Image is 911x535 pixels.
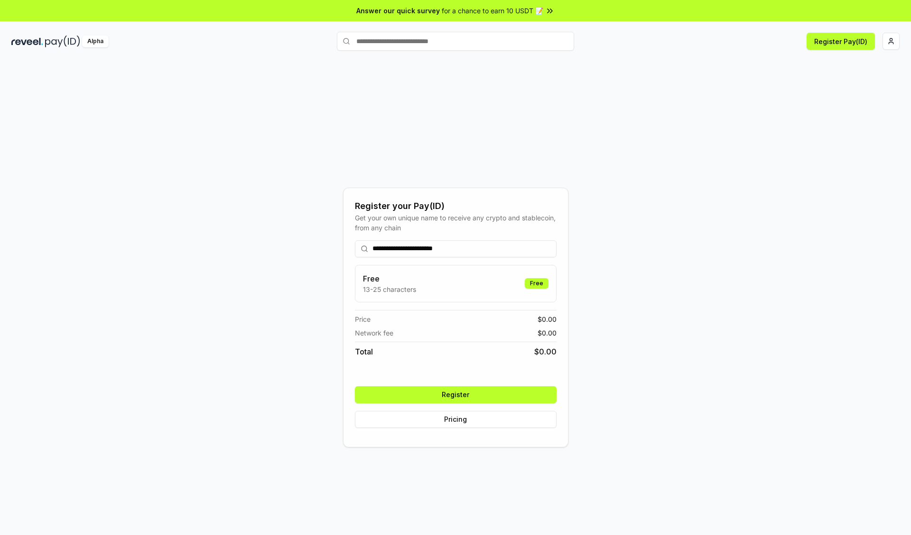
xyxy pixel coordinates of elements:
[355,346,373,357] span: Total
[355,213,557,233] div: Get your own unique name to receive any crypto and stablecoin, from any chain
[363,273,416,284] h3: Free
[356,6,440,16] span: Answer our quick survey
[363,284,416,294] p: 13-25 characters
[355,386,557,403] button: Register
[82,36,109,47] div: Alpha
[355,411,557,428] button: Pricing
[355,328,393,338] span: Network fee
[11,36,43,47] img: reveel_dark
[807,33,875,50] button: Register Pay(ID)
[45,36,80,47] img: pay_id
[538,314,557,324] span: $ 0.00
[534,346,557,357] span: $ 0.00
[442,6,543,16] span: for a chance to earn 10 USDT 📝
[355,199,557,213] div: Register your Pay(ID)
[355,314,371,324] span: Price
[538,328,557,338] span: $ 0.00
[525,278,548,289] div: Free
